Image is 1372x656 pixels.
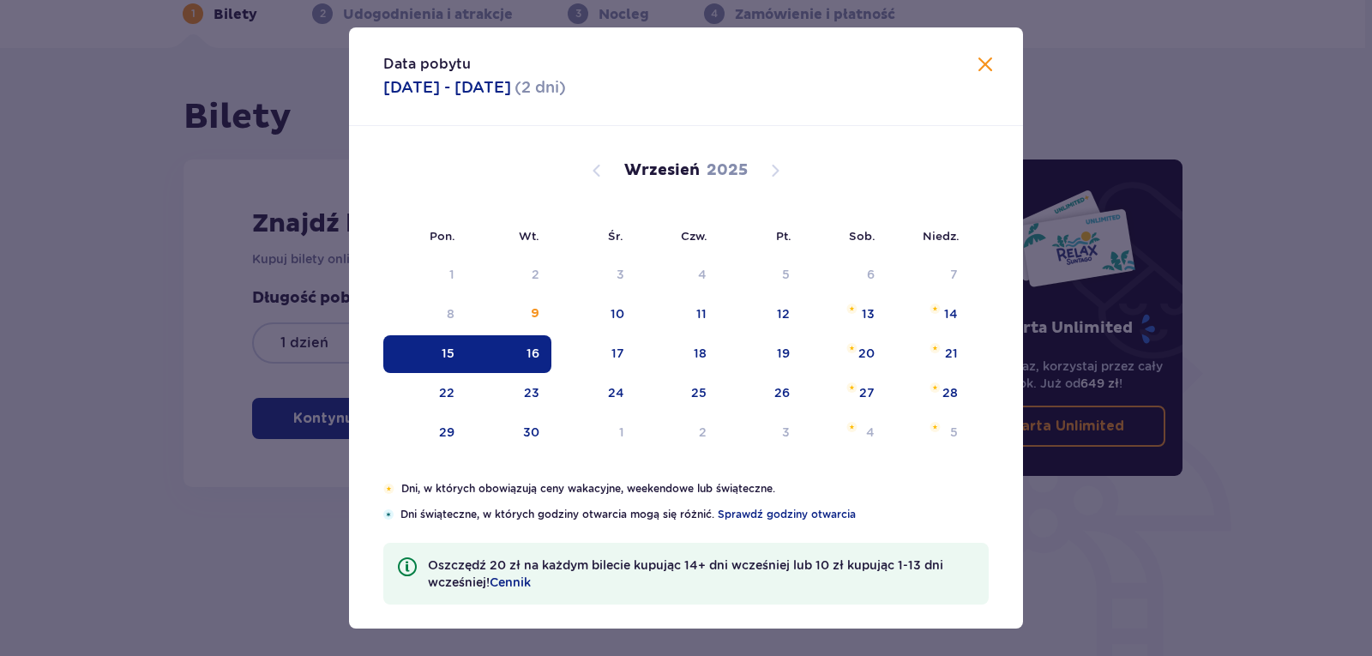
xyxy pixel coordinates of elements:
div: 1 [619,424,624,441]
div: 8 [447,305,454,322]
div: 13 [862,305,875,322]
td: Not available. poniedziałek, 8 września 2025 [383,296,466,334]
td: Choose poniedziałek, 29 września 2025 as your check-in date. It’s available. [383,414,466,452]
td: Choose czwartek, 18 września 2025 as your check-in date. It’s available. [636,335,719,373]
td: Choose czwartek, 11 września 2025 as your check-in date. It’s available. [636,296,719,334]
td: Not available. czwartek, 4 września 2025 [636,256,719,294]
p: 2025 [707,160,748,181]
div: 12 [777,305,790,322]
td: Choose piątek, 12 września 2025 as your check-in date. It’s available. [719,296,802,334]
td: Choose niedziela, 14 września 2025 as your check-in date. It’s available. [887,296,970,334]
div: 20 [858,345,875,362]
small: Pt. [776,229,791,243]
td: Choose czwartek, 25 września 2025 as your check-in date. It’s available. [636,375,719,412]
div: 2 [532,266,539,283]
div: 5 [782,266,790,283]
div: 1 [449,266,454,283]
td: Choose poniedziałek, 22 września 2025 as your check-in date. It’s available. [383,375,466,412]
td: Choose piątek, 19 września 2025 as your check-in date. It’s available. [719,335,802,373]
p: Wrzesień [624,160,700,181]
td: Choose sobota, 20 września 2025 as your check-in date. It’s available. [802,335,887,373]
td: Choose środa, 24 września 2025 as your check-in date. It’s available. [551,375,636,412]
div: 17 [611,345,624,362]
div: 19 [777,345,790,362]
td: Choose wtorek, 9 września 2025 as your check-in date. It’s available. [466,296,551,334]
div: 23 [524,384,539,401]
td: Choose sobota, 27 września 2025 as your check-in date. It’s available. [802,375,887,412]
p: Dni, w których obowiązują ceny wakacyjne, weekendowe lub świąteczne. [401,481,989,497]
small: Niedz. [923,229,960,243]
td: Choose niedziela, 5 października 2025 as your check-in date. It’s available. [887,414,970,452]
td: Not available. niedziela, 7 września 2025 [887,256,970,294]
div: 10 [611,305,624,322]
div: Calendar [349,126,1023,481]
div: 27 [859,384,875,401]
div: 3 [617,266,624,283]
td: Choose niedziela, 21 września 2025 as your check-in date. It’s available. [887,335,970,373]
div: 4 [698,266,707,283]
td: Choose środa, 1 października 2025 as your check-in date. It’s available. [551,414,636,452]
td: Choose piątek, 26 września 2025 as your check-in date. It’s available. [719,375,802,412]
small: Śr. [608,229,623,243]
div: 26 [774,384,790,401]
div: 4 [866,424,875,441]
td: Choose środa, 10 września 2025 as your check-in date. It’s available. [551,296,636,334]
small: Czw. [681,229,707,243]
div: 6 [867,266,875,283]
div: 15 [442,345,454,362]
div: 18 [694,345,707,362]
td: Choose wtorek, 30 września 2025 as your check-in date. It’s available. [466,414,551,452]
td: Not available. sobota, 6 września 2025 [802,256,887,294]
td: Choose wtorek, 23 września 2025 as your check-in date. It’s available. [466,375,551,412]
div: 9 [531,305,539,322]
td: Not available. środa, 3 września 2025 [551,256,636,294]
div: 22 [439,384,454,401]
div: 16 [527,345,539,362]
div: 30 [523,424,539,441]
td: Selected as end date. wtorek, 16 września 2025 [466,335,551,373]
div: 25 [691,384,707,401]
small: Sob. [849,229,876,243]
div: 29 [439,424,454,441]
td: Not available. piątek, 5 września 2025 [719,256,802,294]
small: Pon. [430,229,455,243]
div: 11 [696,305,707,322]
td: Choose piątek, 3 października 2025 as your check-in date. It’s available. [719,414,802,452]
td: Not available. wtorek, 2 września 2025 [466,256,551,294]
td: Choose czwartek, 2 października 2025 as your check-in date. It’s available. [636,414,719,452]
div: 24 [608,384,624,401]
td: Selected as start date. poniedziałek, 15 września 2025 [383,335,466,373]
td: Choose sobota, 13 września 2025 as your check-in date. It’s available. [802,296,887,334]
td: Choose środa, 17 września 2025 as your check-in date. It’s available. [551,335,636,373]
td: Choose niedziela, 28 września 2025 as your check-in date. It’s available. [887,375,970,412]
div: 2 [699,424,707,441]
td: Not available. poniedziałek, 1 września 2025 [383,256,466,294]
td: Choose sobota, 4 października 2025 as your check-in date. It’s available. [802,414,887,452]
small: Wt. [519,229,539,243]
div: 3 [782,424,790,441]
